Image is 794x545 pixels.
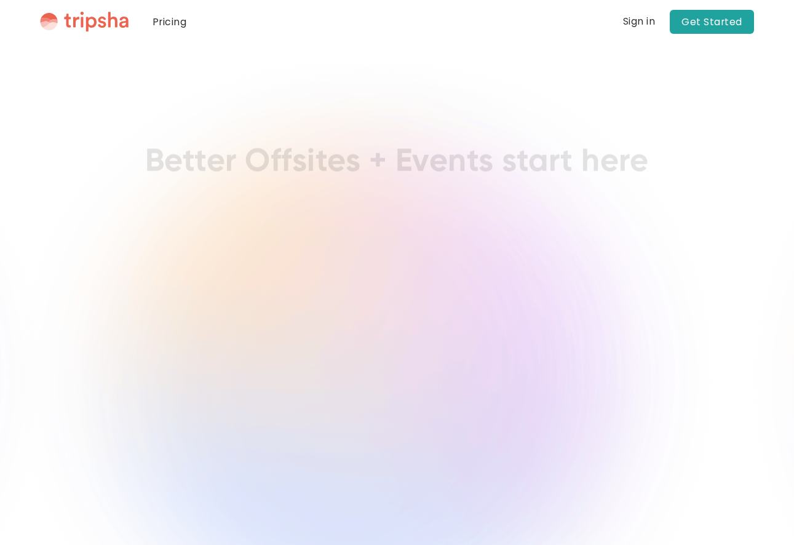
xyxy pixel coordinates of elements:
img: Tripsha Logo [40,11,129,32]
h1: Better Offsites + Events start here [145,143,648,181]
a: Get Started [670,10,755,34]
div: Sign in [623,17,655,26]
a: home [40,11,129,32]
a: Sign in [623,15,655,30]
